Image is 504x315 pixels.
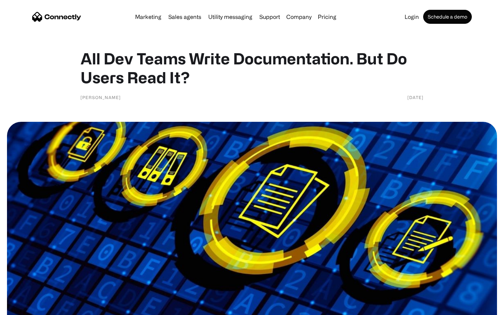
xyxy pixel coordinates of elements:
[205,14,255,20] a: Utility messaging
[402,14,422,20] a: Login
[80,49,423,87] h1: All Dev Teams Write Documentation. But Do Users Read It?
[257,14,283,20] a: Support
[166,14,204,20] a: Sales agents
[423,10,472,24] a: Schedule a demo
[407,94,423,101] div: [DATE]
[132,14,164,20] a: Marketing
[286,12,311,22] div: Company
[7,303,42,313] aside: Language selected: English
[315,14,339,20] a: Pricing
[14,303,42,313] ul: Language list
[80,94,121,101] div: [PERSON_NAME]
